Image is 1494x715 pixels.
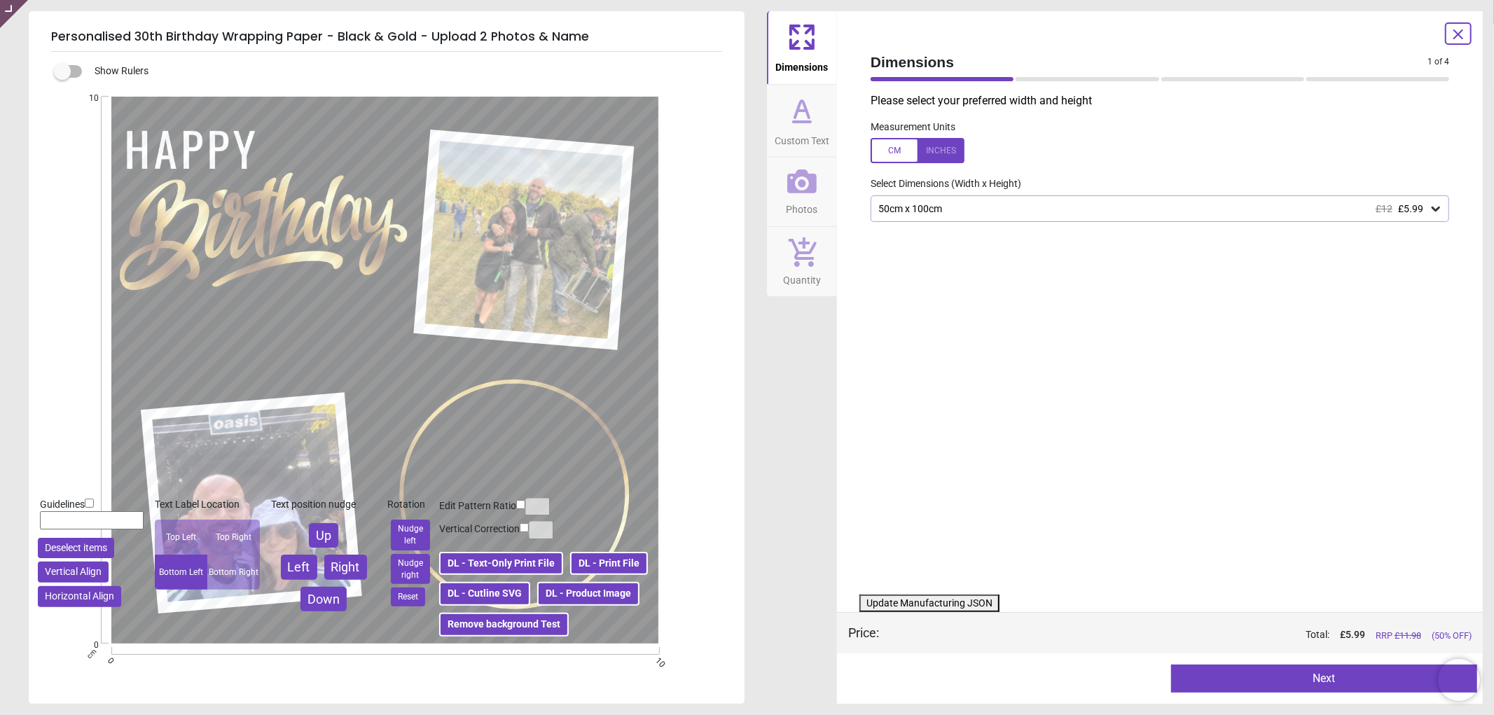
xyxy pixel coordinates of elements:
[391,554,430,585] button: Nudge right
[324,555,367,579] button: Right
[1432,630,1472,642] span: (50% OFF)
[155,520,207,555] div: Top Left
[871,93,1460,109] p: Please select your preferred width and height
[1171,665,1477,693] button: Next
[38,586,121,607] button: Horizontal Align
[387,498,434,512] div: Rotation
[155,498,260,512] div: Text Label Location
[207,520,260,555] div: Top Right
[859,595,1000,613] button: Update Manufacturing JSON
[40,499,85,510] span: Guidelines
[391,520,430,550] button: Nudge left
[1438,659,1480,701] iframe: Brevo live chat
[1395,630,1421,641] span: £ 11.98
[38,538,114,559] button: Deselect items
[281,555,317,579] button: Left
[51,22,722,52] h5: Personalised 30th Birthday Wrapping Paper - Black & Gold - Upload 2 Photos & Name
[859,177,1021,191] label: Select Dimensions (Width x Height)
[900,628,1472,642] div: Total:
[155,555,207,590] div: Bottom Left
[775,127,829,148] span: Custom Text
[72,92,99,104] span: 10
[207,555,260,590] div: Bottom Right
[439,582,530,606] button: DL - Cutline SVG
[309,523,338,548] button: Up
[767,158,837,226] button: Photos
[871,120,955,134] label: Measurement Units
[1376,203,1392,214] span: £12
[1376,630,1421,642] span: RRP
[877,203,1429,215] div: 50cm x 100cm
[767,85,837,158] button: Custom Text
[570,552,648,576] button: DL - Print File
[1398,203,1423,214] span: £5.99
[776,54,829,75] span: Dimensions
[1346,629,1365,640] span: 5.99
[767,11,837,84] button: Dimensions
[787,196,818,217] span: Photos
[38,562,109,583] button: Vertical Align
[1427,56,1449,68] span: 1 of 4
[848,624,879,641] div: Price :
[271,498,376,512] div: Text position nudge
[391,588,425,606] button: Reset
[300,587,347,611] button: Down
[1340,628,1365,642] span: £
[767,227,837,297] button: Quantity
[537,582,639,606] button: DL - Product Image
[62,63,745,80] div: Show Rulers
[439,613,569,637] button: Remove background Test
[871,52,1427,72] span: Dimensions
[783,267,821,288] span: Quantity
